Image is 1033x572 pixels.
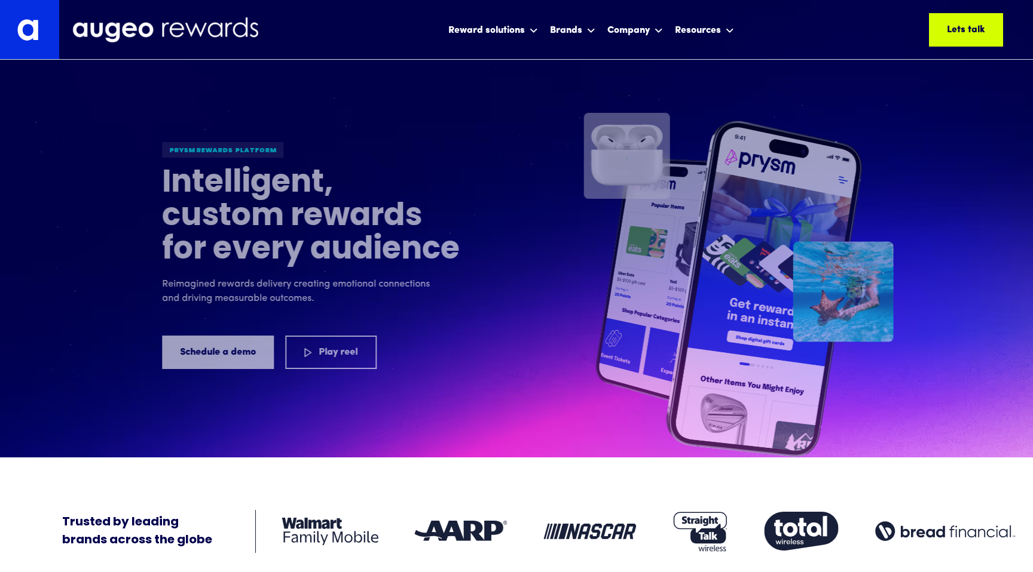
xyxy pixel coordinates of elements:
h1: Intelligent, custom rewards for every audience [162,167,461,267]
div: Trusted by leading brands across the globe [62,513,212,549]
img: Client logo: Walmart Family Mobile [282,518,378,545]
div: Company [604,14,666,45]
div: Reward solutions [448,23,525,38]
div: Company [607,23,650,38]
div: Resources [672,14,737,45]
div: Reward solutions [445,14,541,45]
a: Lets talk [929,13,1003,47]
a: Schedule a demo [162,336,274,369]
div: Brands [550,23,582,38]
div: Brands [547,14,598,45]
p: Reimagined rewards delivery creating emotional connections and driving measurable outcomes. [162,277,437,306]
a: Play reel [285,336,377,369]
div: Prysm Rewards platform [162,142,283,158]
div: Resources [675,23,721,38]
